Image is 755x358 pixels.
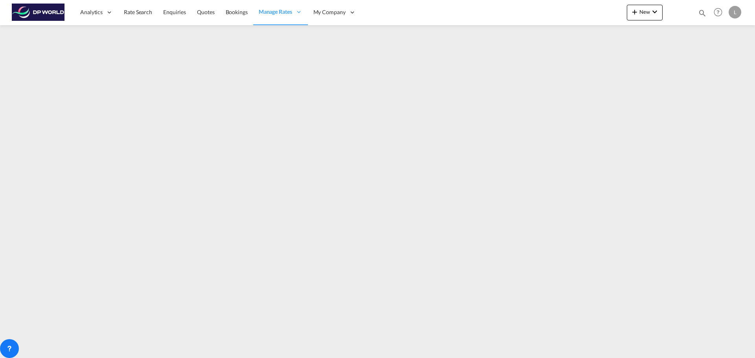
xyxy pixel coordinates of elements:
span: Help [711,6,725,19]
span: My Company [313,8,346,16]
div: Help [711,6,729,20]
div: icon-magnify [698,9,707,20]
md-icon: icon-plus 400-fg [630,7,639,17]
span: Analytics [80,8,103,16]
span: Manage Rates [259,8,292,16]
div: L [729,6,741,18]
span: Quotes [197,9,214,15]
img: c08ca190194411f088ed0f3ba295208c.png [12,4,65,21]
md-icon: icon-magnify [698,9,707,17]
md-icon: icon-chevron-down [650,7,659,17]
span: Enquiries [163,9,186,15]
span: New [630,9,659,15]
button: icon-plus 400-fgNewicon-chevron-down [627,5,663,20]
span: Bookings [226,9,248,15]
span: Rate Search [124,9,152,15]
